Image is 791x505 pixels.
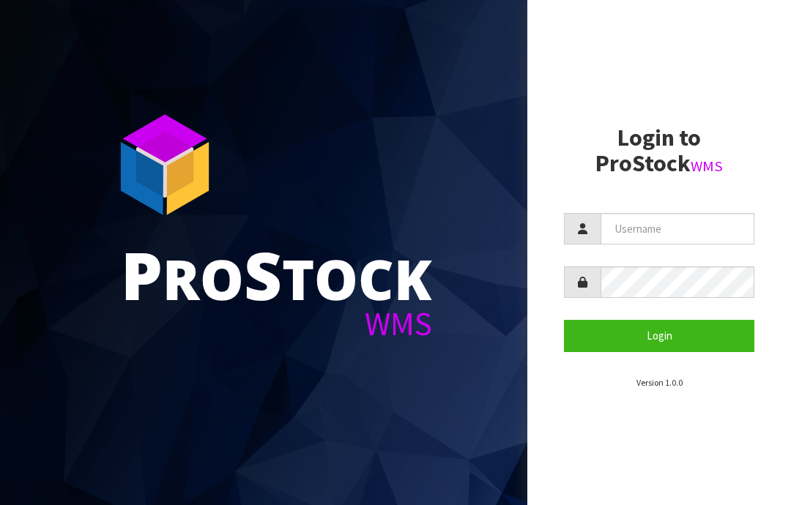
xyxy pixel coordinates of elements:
div: ro tock [121,242,432,307]
input: Username [601,213,754,244]
span: P [121,230,163,319]
button: Login [564,320,754,351]
small: WMS [691,157,723,176]
span: S [244,230,282,319]
small: Version 1.0.0 [636,377,683,388]
div: WMS [121,307,432,340]
img: ProStock Cube [110,110,220,220]
h2: Login to ProStock [564,125,754,176]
